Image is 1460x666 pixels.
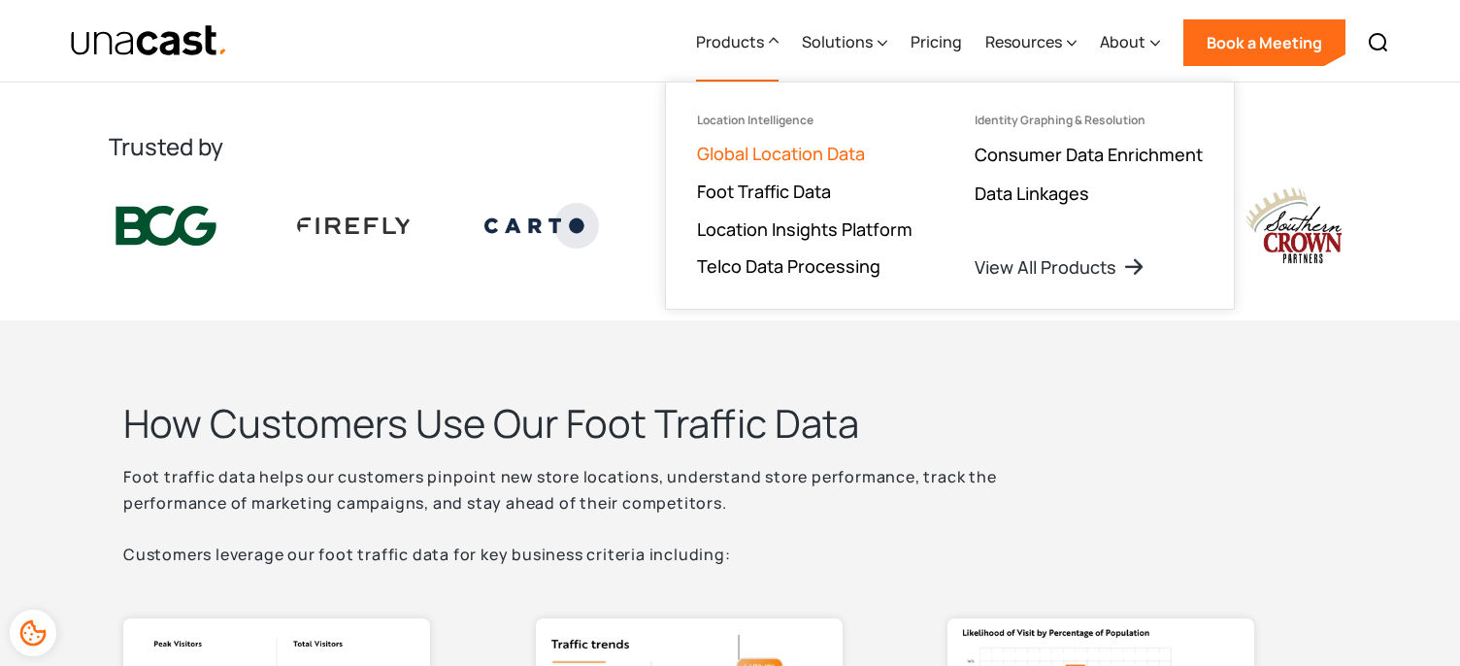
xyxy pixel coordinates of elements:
[802,30,873,53] div: Solutions
[697,217,912,241] a: Location Insights Platform
[109,131,1351,162] h2: Trusted by
[70,24,228,58] a: home
[697,180,831,203] a: Foot Traffic Data
[665,82,1235,310] nav: Products
[985,3,1077,83] div: Resources
[911,3,962,83] a: Pricing
[1100,3,1160,83] div: About
[1237,185,1351,266] img: southern crown logo
[123,398,1094,449] h2: How Customers Use Our Foot Traffic Data
[1367,31,1390,54] img: Search icon
[109,202,223,250] img: BCG logo
[697,142,865,165] a: Global Location Data
[1100,30,1145,53] div: About
[1183,19,1345,66] a: Book a Meeting
[975,114,1145,127] div: Identity Graphing & Resolution
[10,610,56,656] div: Cookie Preferences
[975,255,1145,279] a: View All Products
[696,30,764,53] div: Products
[697,254,880,278] a: Telco Data Processing
[985,30,1062,53] div: Resources
[697,114,813,127] div: Location Intelligence
[297,217,412,233] img: Firefly Advertising logo
[802,3,887,83] div: Solutions
[70,24,228,58] img: Unacast text logo
[696,3,779,83] div: Products
[975,182,1089,205] a: Data Linkages
[975,143,1203,166] a: Consumer Data Enrichment
[123,464,1094,568] p: Foot traffic data helps our customers pinpoint new store locations, understand store performance,...
[484,203,599,248] img: Carto logo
